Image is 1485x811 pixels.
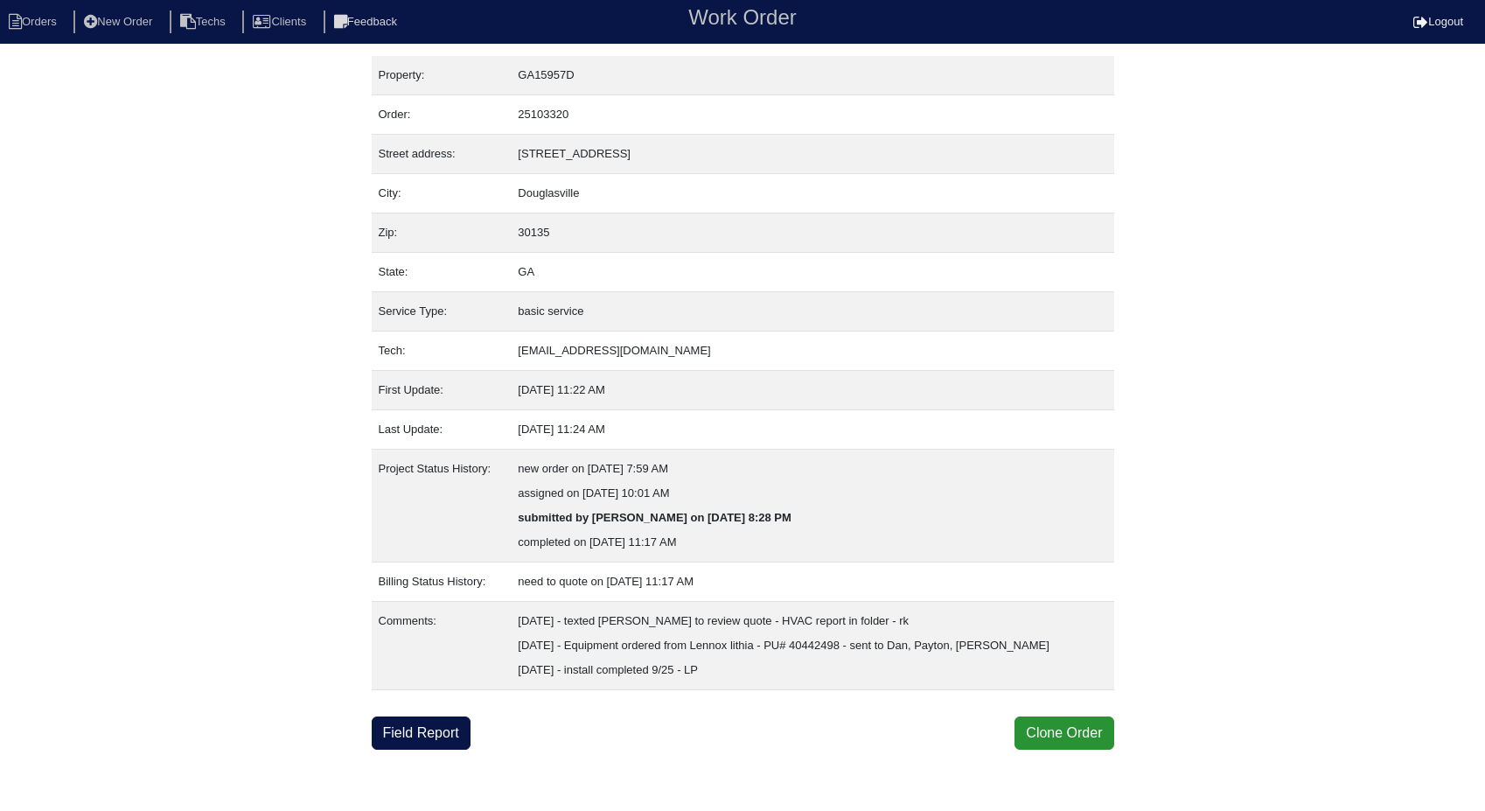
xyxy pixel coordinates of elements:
td: Street address: [372,135,512,174]
td: Douglasville [511,174,1113,213]
td: [STREET_ADDRESS] [511,135,1113,174]
a: Field Report [372,717,471,750]
td: basic service [511,292,1113,332]
td: State: [372,253,512,292]
td: 30135 [511,213,1113,253]
div: need to quote on [DATE] 11:17 AM [518,570,1106,594]
td: First Update: [372,371,512,410]
td: [DATE] 11:22 AM [511,371,1113,410]
li: Feedback [324,10,411,34]
button: Clone Order [1014,717,1113,750]
td: GA [511,253,1113,292]
li: New Order [73,10,166,34]
div: submitted by [PERSON_NAME] on [DATE] 8:28 PM [518,506,1106,530]
div: assigned on [DATE] 10:01 AM [518,481,1106,506]
td: [DATE] 11:24 AM [511,410,1113,450]
td: GA15957D [511,56,1113,95]
a: Clients [242,15,320,28]
div: new order on [DATE] 7:59 AM [518,457,1106,481]
a: New Order [73,15,166,28]
li: Clients [242,10,320,34]
td: Tech: [372,332,512,371]
td: Billing Status History: [372,563,512,602]
td: 25103320 [511,95,1113,135]
td: Service Type: [372,292,512,332]
td: Order: [372,95,512,135]
td: Last Update: [372,410,512,450]
li: Techs [170,10,240,34]
td: Comments: [372,602,512,690]
td: City: [372,174,512,213]
td: [EMAIL_ADDRESS][DOMAIN_NAME] [511,332,1113,371]
a: Techs [170,15,240,28]
td: [DATE] - texted [PERSON_NAME] to review quote - HVAC report in folder - rk [DATE] - Equipment ord... [511,602,1113,690]
a: Logout [1413,15,1463,28]
div: completed on [DATE] 11:17 AM [518,530,1106,555]
td: Property: [372,56,512,95]
td: Zip: [372,213,512,253]
td: Project Status History: [372,450,512,563]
